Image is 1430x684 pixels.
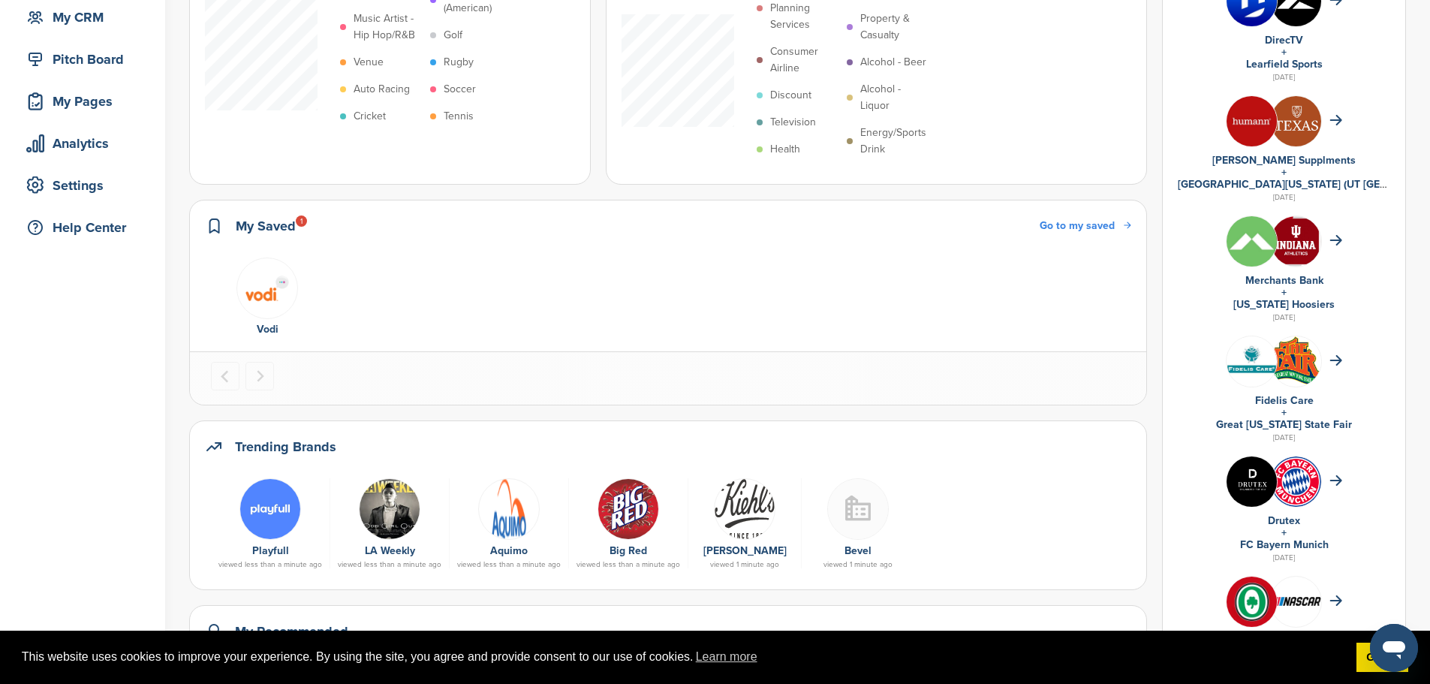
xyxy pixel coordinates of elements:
p: Cricket [354,108,386,125]
p: Consumer Airline [770,44,839,77]
div: My CRM [23,4,150,31]
h2: My Recommended [235,621,348,642]
a: Aquimo [490,544,528,557]
div: viewed less than a minute ago [218,561,322,568]
a: Big Red [610,544,647,557]
h2: Trending Brands [235,436,336,457]
a: Logo small Vodi [218,258,316,339]
a: + [1281,286,1287,299]
a: dismiss cookie message [1356,643,1408,673]
a: Open uri20141112 50798 1m7y4dv [338,478,441,538]
img: Data [1227,336,1277,387]
a: Learfield Sports [1246,58,1323,71]
a: DirecTV [1265,34,1303,47]
p: Television [770,114,816,131]
img: Open uri20141112 64162 1l1jknv?1415809301 [1271,457,1321,507]
a: My Pages [15,84,150,119]
div: Settings [23,172,150,199]
p: Health [770,141,800,158]
a: Merchants Bank [1245,274,1323,287]
p: Discount [770,87,811,104]
a: Bgr [577,478,680,538]
a: [PERSON_NAME] Supplments [1212,154,1356,167]
div: [DATE] [1178,191,1390,204]
p: Alcohol - Beer [860,54,926,71]
a: Help Center [15,210,150,245]
div: viewed less than a minute ago [338,561,441,568]
img: Open uri20141112 50798 1m7y4dv [359,478,420,540]
h2: My Saved [236,215,296,237]
div: [DATE] [1178,71,1390,84]
a: learn more about cookies [694,646,760,668]
img: V7vhzcmg 400x400 [1227,577,1277,627]
img: Download [1271,336,1321,386]
iframe: Button to launch messaging window [1370,624,1418,672]
div: [DATE] [1178,311,1390,324]
button: Previous slide [211,362,239,390]
p: Music Artist - Hip Hop/R&B [354,11,423,44]
p: Alcohol - Liquor [860,81,929,114]
a: [US_STATE] Hoosiers [1233,298,1335,311]
img: Xco1jgka 400x400 [1227,216,1277,267]
div: Vodi [218,321,316,338]
a: [PERSON_NAME] [703,544,787,557]
p: Auto Racing [354,81,410,98]
a: Settings [15,168,150,203]
img: Images (4) [1227,457,1277,507]
img: Logo small [236,258,298,319]
p: Soccer [444,81,476,98]
div: Help Center [23,214,150,241]
div: Pitch Board [23,46,150,73]
span: Go to my saved [1040,219,1115,232]
div: [DATE] [1178,551,1390,565]
a: + [1281,166,1287,179]
img: W dv5gwi 400x400 [1271,216,1321,267]
div: viewed less than a minute ago [457,561,561,568]
div: 1 [296,215,307,227]
img: Xl cslqk 400x400 [1227,96,1277,146]
div: viewed 1 minute ago [696,561,793,568]
a: + [1281,46,1287,59]
img: Bgr [598,478,659,540]
a: Pitch Board [15,42,150,77]
div: viewed 1 minute ago [809,561,907,568]
p: Golf [444,27,462,44]
p: Rugby [444,54,474,71]
a: Go to my saved [1040,218,1131,234]
img: 7569886e 0a8b 4460 bc64 d028672dde70 [1271,597,1321,606]
a: + [1281,526,1287,539]
a: FC Bayern Munich [1240,538,1329,551]
div: viewed less than a minute ago [577,561,680,568]
div: 1 of 1 [211,258,324,339]
img: Unnamed [1271,96,1321,146]
a: Fidelis Care [1255,394,1314,407]
a: LA Weekly [365,544,415,557]
p: Tennis [444,108,474,125]
p: Energy/Sports Drink [860,125,929,158]
div: [DATE] [1178,431,1390,444]
a: Great [US_STATE] State Fair [1216,418,1352,431]
img: Logorev [478,478,540,540]
a: Playfull [218,478,322,538]
button: Next slide [245,362,274,390]
a: Bevel [844,544,872,557]
a: Playfull [252,544,289,557]
a: Buildingmissing [809,478,907,538]
img: Playfull [239,478,301,540]
p: Venue [354,54,384,71]
img: Buildingmissing [827,478,889,540]
a: Drutex [1268,514,1300,527]
img: Data [714,478,775,540]
div: My Pages [23,88,150,115]
a: Data [696,478,793,538]
span: This website uses cookies to improve your experience. By using the site, you agree and provide co... [22,646,1344,668]
p: Property & Casualty [860,11,929,44]
div: Analytics [23,130,150,157]
a: Analytics [15,126,150,161]
a: + [1281,406,1287,419]
a: Logorev [457,478,561,538]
